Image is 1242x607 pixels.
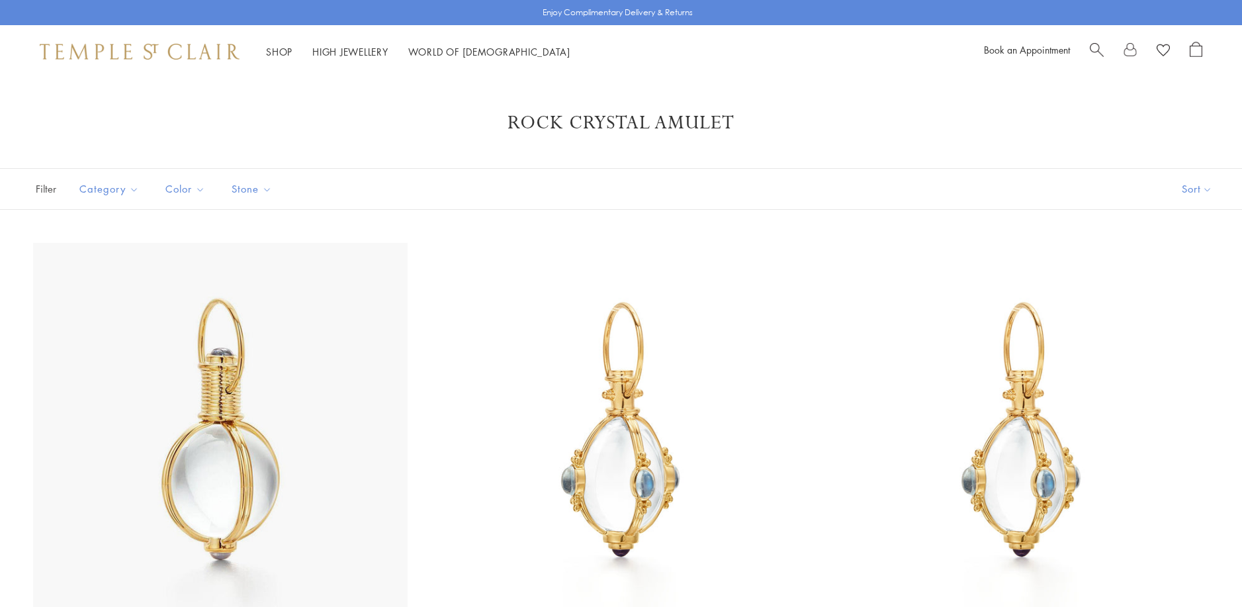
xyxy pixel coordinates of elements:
a: Search [1090,42,1104,62]
h1: Rock Crystal Amulet [53,111,1189,135]
a: View Wishlist [1157,42,1170,62]
a: Book an Appointment [984,43,1070,56]
button: Stone [222,174,282,204]
a: High JewelleryHigh Jewellery [312,45,388,58]
a: Open Shopping Bag [1190,42,1202,62]
a: World of [DEMOGRAPHIC_DATA]World of [DEMOGRAPHIC_DATA] [408,45,570,58]
span: Stone [225,181,282,197]
img: Temple St. Clair [40,44,240,60]
a: ShopShop [266,45,292,58]
p: Enjoy Complimentary Delivery & Returns [543,6,693,19]
button: Color [155,174,215,204]
iframe: Gorgias live chat messenger [1176,545,1229,594]
span: Color [159,181,215,197]
span: Category [73,181,149,197]
nav: Main navigation [266,44,570,60]
button: Show sort by [1152,169,1242,209]
button: Category [69,174,149,204]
